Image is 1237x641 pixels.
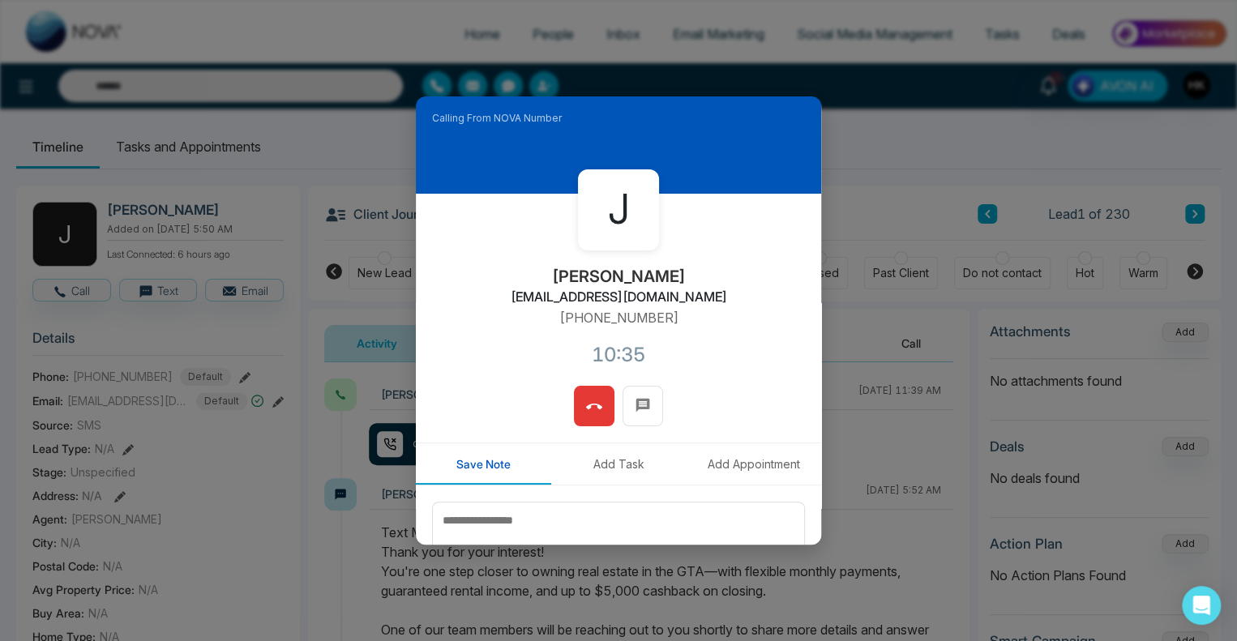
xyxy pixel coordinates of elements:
h2: [PERSON_NAME] [552,267,686,286]
span: Calling From NOVA Number [432,111,562,126]
h2: [EMAIL_ADDRESS][DOMAIN_NAME] [511,289,727,305]
span: J [608,179,630,240]
p: [PHONE_NUMBER] [559,308,678,327]
button: Add Appointment [686,443,821,485]
div: Open Intercom Messenger [1182,586,1221,625]
button: Save Note [416,443,551,485]
div: 10:35 [592,340,645,370]
button: Add Task [551,443,687,485]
